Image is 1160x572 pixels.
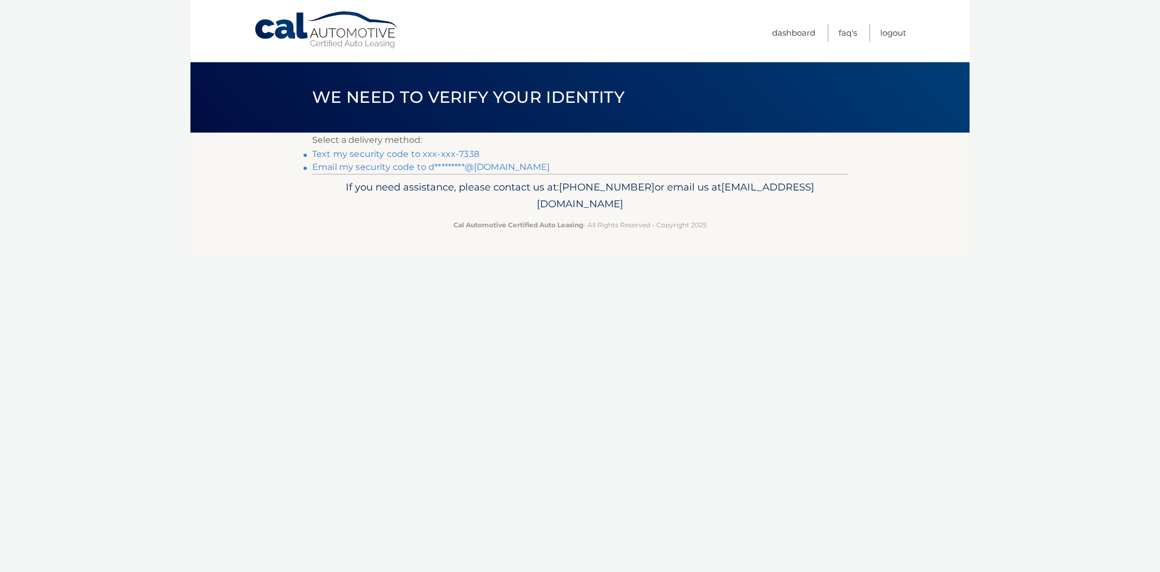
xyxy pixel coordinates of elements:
a: Cal Automotive [254,11,400,49]
p: Select a delivery method: [312,133,848,148]
p: - All Rights Reserved - Copyright 2025 [319,219,841,231]
a: FAQ's [839,24,857,42]
strong: Cal Automotive Certified Auto Leasing [453,221,583,229]
p: If you need assistance, please contact us at: or email us at [319,179,841,213]
a: Email my security code to d*********@[DOMAIN_NAME] [312,162,550,172]
span: We need to verify your identity [312,87,624,107]
span: [PHONE_NUMBER] [559,181,655,193]
a: Dashboard [772,24,815,42]
a: Text my security code to xxx-xxx-7338 [312,149,479,159]
a: Logout [880,24,906,42]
